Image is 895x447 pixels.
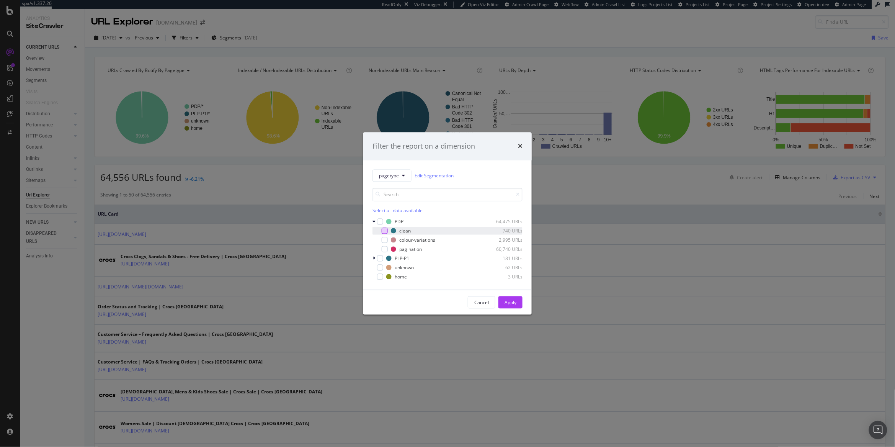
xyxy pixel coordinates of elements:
[498,296,523,309] button: Apply
[485,264,523,271] div: 62 URLs
[485,246,523,252] div: 60,740 URLs
[485,228,523,234] div: 740 URLs
[399,246,422,252] div: pagination
[395,218,403,225] div: PDP
[474,299,489,306] div: Cancel
[485,218,523,225] div: 64,475 URLs
[505,299,516,306] div: Apply
[379,172,399,179] span: pagetype
[395,264,414,271] div: unknown
[399,237,435,243] div: colour-variations
[399,228,411,234] div: clean
[485,237,523,243] div: 2,995 URLs
[485,255,523,262] div: 181 URLs
[363,132,532,315] div: modal
[372,170,412,182] button: pagetype
[518,141,523,151] div: times
[372,141,475,151] div: Filter the report on a dimension
[372,208,523,214] div: Select all data available
[468,296,495,309] button: Cancel
[485,273,523,280] div: 3 URLs
[415,172,454,180] a: Edit Segmentation
[372,188,523,201] input: Search
[869,421,887,439] div: Open Intercom Messenger
[395,255,409,262] div: PLP-P1
[395,273,407,280] div: home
